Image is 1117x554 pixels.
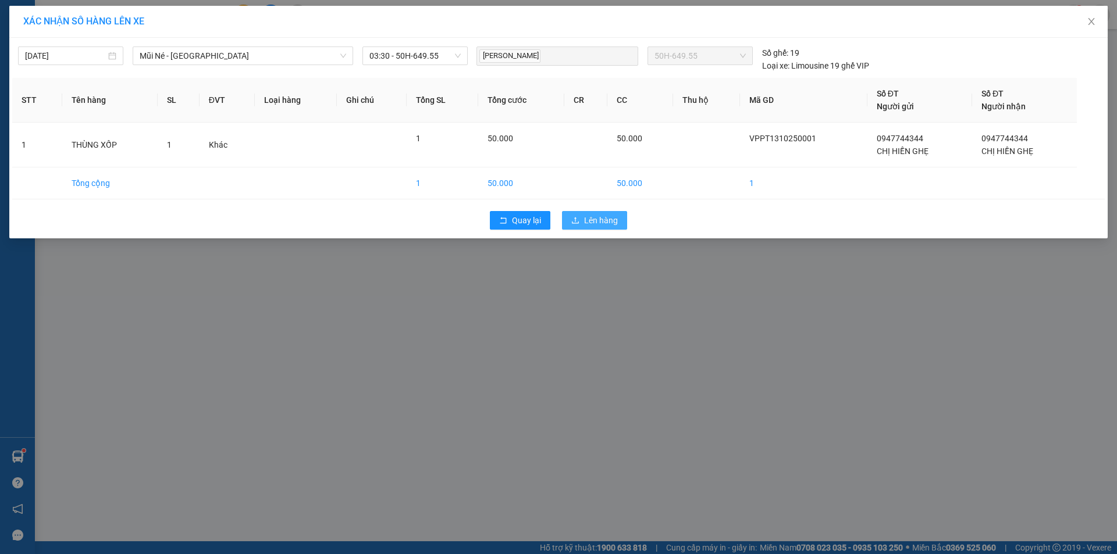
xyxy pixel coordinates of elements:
[340,52,347,59] span: down
[607,167,673,199] td: 50.000
[200,78,255,123] th: ĐVT
[617,134,642,143] span: 50.000
[1075,6,1108,38] button: Close
[25,49,106,62] input: 13/10/2025
[740,167,867,199] td: 1
[407,167,479,199] td: 1
[12,78,62,123] th: STT
[981,146,1033,156] span: CHỊ HIỀN GHẸ
[654,47,745,65] span: 50H-649.55
[23,16,144,27] span: XÁC NHẬN SỐ HÀNG LÊN XE
[62,123,158,167] td: THÙNG XỐP
[1087,17,1096,26] span: close
[255,78,337,123] th: Loại hàng
[564,78,607,123] th: CR
[981,89,1004,98] span: Số ĐT
[337,78,406,123] th: Ghi chú
[140,47,346,65] span: Mũi Né - Sài Gòn
[167,140,172,149] span: 1
[478,167,564,199] td: 50.000
[584,214,618,227] span: Lên hàng
[499,216,507,226] span: rollback
[673,78,740,123] th: Thu hộ
[762,59,789,72] span: Loại xe:
[200,123,255,167] td: Khác
[62,78,158,123] th: Tên hàng
[981,134,1028,143] span: 0947744344
[158,78,199,123] th: SL
[981,102,1026,111] span: Người nhận
[762,47,799,59] div: 19
[6,6,169,49] li: Nam Hải Limousine
[62,167,158,199] td: Tổng cộng
[488,134,513,143] span: 50.000
[6,6,47,47] img: logo.jpg
[762,47,788,59] span: Số ghế:
[607,78,673,123] th: CC
[6,63,80,88] li: VP VP [PERSON_NAME]
[571,216,579,226] span: upload
[762,59,869,72] div: Limousine 19 ghế VIP
[562,211,627,230] button: uploadLên hàng
[12,123,62,167] td: 1
[877,102,914,111] span: Người gửi
[80,63,155,101] li: VP VP [PERSON_NAME] Lão
[490,211,550,230] button: rollbackQuay lại
[877,134,923,143] span: 0947744344
[479,49,540,63] span: [PERSON_NAME]
[416,134,421,143] span: 1
[512,214,541,227] span: Quay lại
[877,89,899,98] span: Số ĐT
[740,78,867,123] th: Mã GD
[749,134,816,143] span: VPPT1310250001
[407,78,479,123] th: Tổng SL
[877,146,929,156] span: CHỊ HIỀN GHẸ
[369,47,461,65] span: 03:30 - 50H-649.55
[478,78,564,123] th: Tổng cước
